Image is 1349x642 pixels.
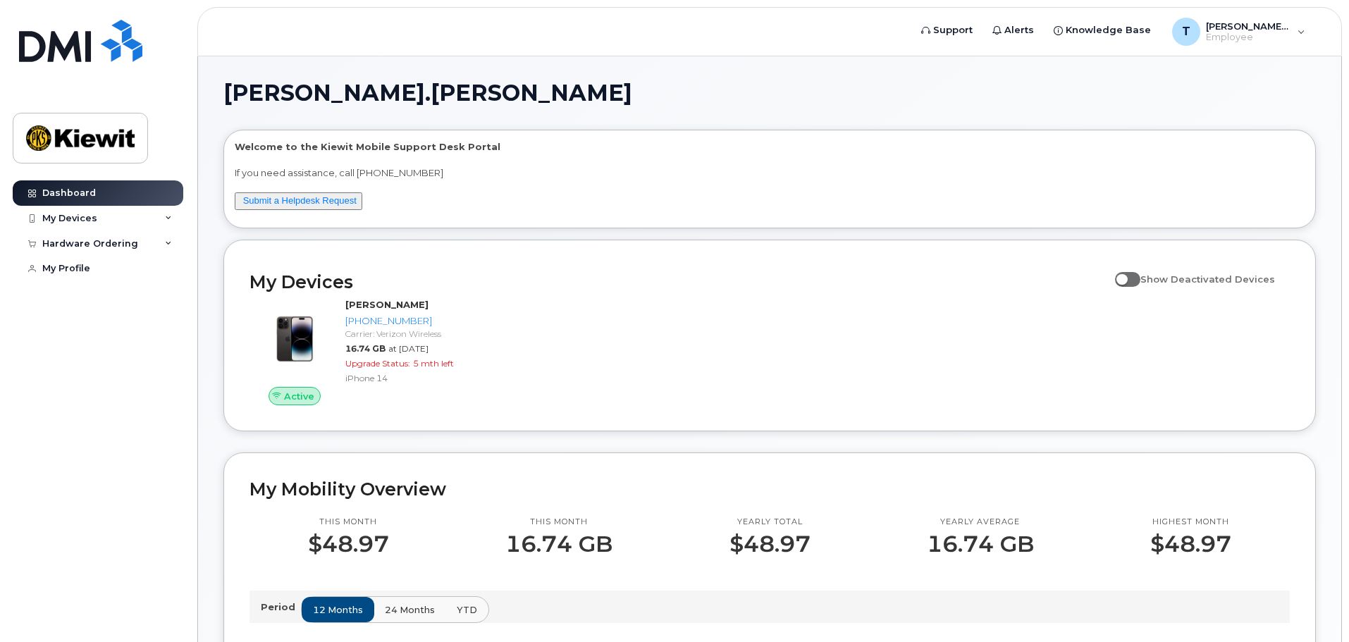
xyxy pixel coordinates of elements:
p: Highest month [1150,517,1231,528]
span: 16.74 GB [345,343,386,354]
span: at [DATE] [388,343,429,354]
span: 24 months [385,603,435,617]
p: 16.74 GB [505,531,612,557]
h2: My Devices [250,271,1108,292]
div: Carrier: Verizon Wireless [345,328,491,340]
button: Submit a Helpdesk Request [235,192,362,210]
p: This month [308,517,389,528]
input: Show Deactivated Devices [1115,266,1126,277]
p: $48.97 [308,531,389,557]
p: $48.97 [729,531,811,557]
p: This month [505,517,612,528]
img: image20231002-3703462-njx0qo.jpeg [261,305,328,373]
span: Upgrade Status: [345,358,410,369]
a: Active[PERSON_NAME][PHONE_NUMBER]Carrier: Verizon Wireless16.74 GBat [DATE]Upgrade Status:5 mth l... [250,298,497,405]
p: 16.74 GB [927,531,1034,557]
p: Yearly total [729,517,811,528]
span: 5 mth left [413,358,454,369]
a: Submit a Helpdesk Request [243,195,357,206]
p: Period [261,600,301,614]
div: [PHONE_NUMBER] [345,314,491,328]
span: Active [284,390,314,403]
strong: [PERSON_NAME] [345,299,429,310]
p: Yearly average [927,517,1034,528]
span: [PERSON_NAME].[PERSON_NAME] [223,82,632,104]
p: $48.97 [1150,531,1231,557]
h2: My Mobility Overview [250,479,1290,500]
div: iPhone 14 [345,372,491,384]
span: YTD [457,603,477,617]
span: Show Deactivated Devices [1140,273,1275,285]
p: Welcome to the Kiewit Mobile Support Desk Portal [235,140,1305,154]
p: If you need assistance, call [PHONE_NUMBER] [235,166,1305,180]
